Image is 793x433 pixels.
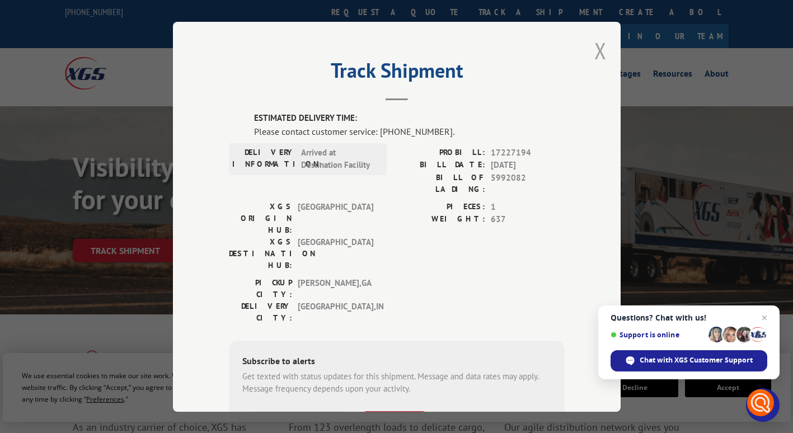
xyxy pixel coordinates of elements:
[397,159,485,172] label: BILL DATE:
[229,200,292,236] label: XGS ORIGIN HUB:
[232,146,295,171] label: DELIVERY INFORMATION:
[229,236,292,271] label: XGS DESTINATION HUB:
[242,354,551,370] div: Subscribe to alerts
[254,124,565,138] div: Please contact customer service: [PHONE_NUMBER].
[397,200,485,213] label: PIECES:
[298,200,373,236] span: [GEOGRAPHIC_DATA]
[611,313,767,322] span: Questions? Chat with us!
[397,146,485,159] label: PROBILL:
[611,331,705,339] span: Support is online
[611,350,767,371] span: Chat with XGS Customer Support
[491,200,565,213] span: 1
[301,146,377,171] span: Arrived at Destination Facility
[491,146,565,159] span: 17227194
[397,213,485,226] label: WEIGHT:
[229,300,292,323] label: DELIVERY CITY:
[491,213,565,226] span: 637
[640,355,753,365] span: Chat with XGS Customer Support
[746,388,780,422] a: Open chat
[254,112,565,125] label: ESTIMATED DELIVERY TIME:
[229,276,292,300] label: PICKUP CITY:
[298,300,373,323] span: [GEOGRAPHIC_DATA] , IN
[298,276,373,300] span: [PERSON_NAME] , GA
[594,36,607,65] button: Close modal
[491,159,565,172] span: [DATE]
[298,236,373,271] span: [GEOGRAPHIC_DATA]
[229,63,565,84] h2: Track Shipment
[397,171,485,195] label: BILL OF LADING:
[242,370,551,395] div: Get texted with status updates for this shipment. Message and data rates may apply. Message frequ...
[491,171,565,195] span: 5992082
